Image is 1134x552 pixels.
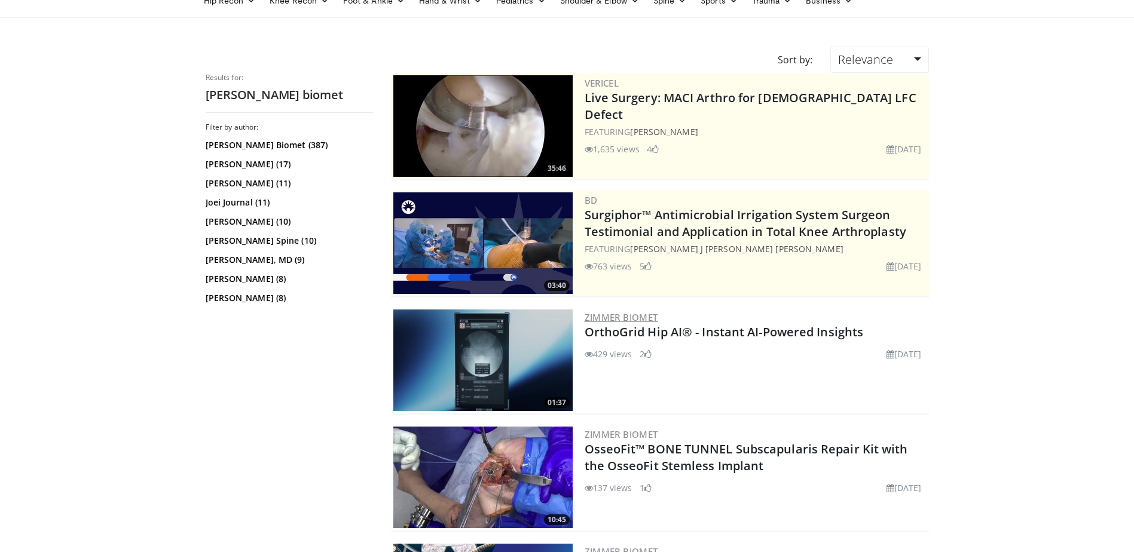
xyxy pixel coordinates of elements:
li: 429 views [585,348,632,360]
a: Surgiphor™ Antimicrobial Irrigation System Surgeon Testimonial and Application in Total Knee Arth... [585,207,906,240]
li: [DATE] [887,143,922,155]
a: 01:37 [393,309,573,411]
a: [PERSON_NAME] (8) [206,292,370,304]
span: Relevance [838,51,893,68]
div: FEATURING [585,125,927,138]
li: 137 views [585,482,632,494]
a: 10:45 [393,427,573,528]
a: [PERSON_NAME] (17) [206,158,370,170]
div: Sort by: [769,47,821,73]
a: [PERSON_NAME] Biomet (387) [206,139,370,151]
a: Vericel [585,77,619,89]
a: [PERSON_NAME] [630,126,698,137]
li: [DATE] [887,260,922,272]
img: 70422da6-974a-44ac-bf9d-78c82a89d891.300x170_q85_crop-smart_upscale.jpg [393,192,573,294]
a: Relevance [830,47,928,73]
a: OsseoFit™ BONE TUNNEL Subscapularis Repair Kit with the OsseoFit Stemless Implant [585,441,908,474]
span: 35:46 [544,163,570,174]
li: 763 views [585,260,632,272]
h2: [PERSON_NAME] biomet [206,87,373,103]
li: 1 [640,482,652,494]
li: 2 [640,348,652,360]
img: eb023345-1e2d-4374-a840-ddbc99f8c97c.300x170_q85_crop-smart_upscale.jpg [393,75,573,177]
a: Live Surgery: MACI Arthro for [DEMOGRAPHIC_DATA] LFC Defect [585,90,916,122]
span: 01:37 [544,397,570,408]
div: FEATURING [585,243,927,255]
li: 4 [647,143,659,155]
p: Results for: [206,73,373,82]
li: 1,635 views [585,143,640,155]
a: BD [585,194,598,206]
a: OrthoGrid Hip AI® - Instant AI-Powered Insights [585,324,864,340]
img: 51d03d7b-a4ba-45b7-9f92-2bfbd1feacc3.300x170_q85_crop-smart_upscale.jpg [393,309,573,411]
a: Joei Journal (11) [206,197,370,208]
a: [PERSON_NAME] (10) [206,216,370,228]
a: 03:40 [393,192,573,294]
a: [PERSON_NAME] (8) [206,273,370,285]
a: [PERSON_NAME] J [PERSON_NAME] [PERSON_NAME] [630,243,843,254]
a: 35:46 [393,75,573,177]
li: [DATE] [887,348,922,360]
a: Zimmer Biomet [585,428,658,440]
h3: Filter by author: [206,122,373,132]
a: [PERSON_NAME] (11) [206,177,370,189]
span: 10:45 [544,514,570,525]
a: Zimmer Biomet [585,311,658,323]
img: 2f1af013-60dc-4d4f-a945-c3496bd90c6e.300x170_q85_crop-smart_upscale.jpg [393,427,573,528]
li: [DATE] [887,482,922,494]
li: 5 [640,260,652,272]
span: 03:40 [544,280,570,291]
a: [PERSON_NAME], MD (9) [206,254,370,266]
a: [PERSON_NAME] Spine (10) [206,235,370,247]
